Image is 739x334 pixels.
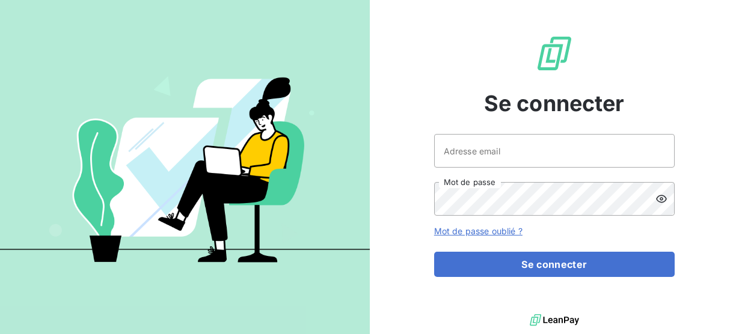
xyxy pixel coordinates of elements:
[530,311,579,329] img: logo
[535,34,574,73] img: Logo LeanPay
[484,87,625,120] span: Se connecter
[434,226,523,236] a: Mot de passe oublié ?
[434,252,675,277] button: Se connecter
[434,134,675,168] input: placeholder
